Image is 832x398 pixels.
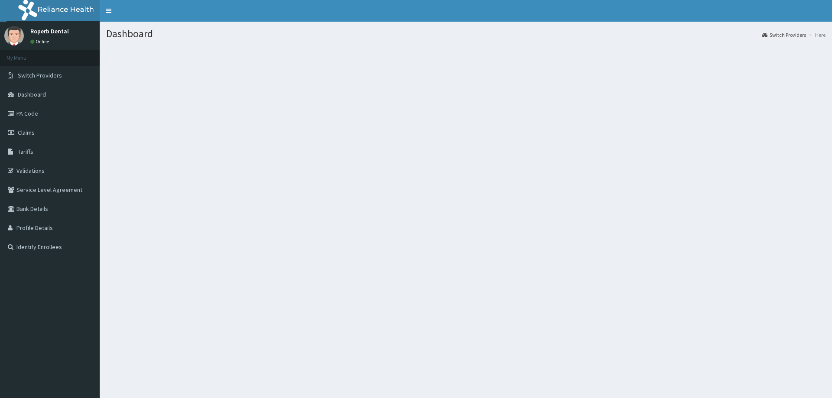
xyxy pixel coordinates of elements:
[807,31,825,39] li: Here
[18,91,46,98] span: Dashboard
[18,148,33,155] span: Tariffs
[18,129,35,136] span: Claims
[106,28,825,39] h1: Dashboard
[30,28,69,34] p: Roperb Dental
[30,39,51,45] a: Online
[4,26,24,45] img: User Image
[762,31,806,39] a: Switch Providers
[18,71,62,79] span: Switch Providers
